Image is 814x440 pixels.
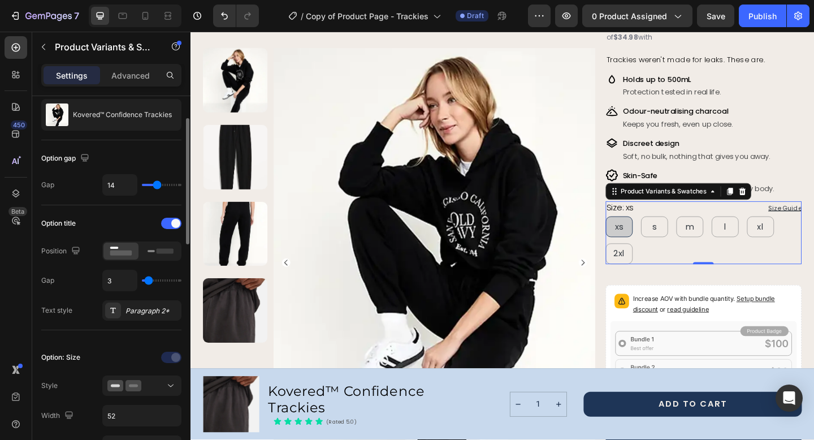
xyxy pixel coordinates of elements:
button: Carousel Next Arrow [422,247,431,256]
iframe: To enrich screen reader interactions, please activate Accessibility in Grammarly extension settings [190,32,814,440]
legend: Size: xs [452,185,483,200]
div: Rich Text Editor. Editing area: main [470,59,578,73]
div: Text style [41,305,72,316]
span: 2xl [460,235,472,248]
button: Add to Cart [427,392,665,419]
input: Auto [103,270,137,291]
div: Add to Cart [509,400,583,411]
div: Rich Text Editor. Editing area: main [470,45,578,59]
img: tab_domain_overview_orange.svg [31,66,40,75]
span: Save [707,11,725,21]
div: Rich Text Editor. Editing area: main [470,129,632,143]
button: Publish [739,5,786,27]
span: Keeps you fresh, even up close. [471,95,590,106]
input: Auto [103,406,181,426]
div: Rich Text Editor. Editing area: main [470,115,632,129]
span: s [503,206,507,219]
button: 7 [5,5,84,27]
span: xs [462,206,471,219]
button: decrement [348,392,365,419]
div: Domain: [DOMAIN_NAME] [29,29,124,38]
div: Undo/Redo [213,5,259,27]
span: or [509,298,564,307]
div: Rich Text Editor. Editing area: main [470,164,636,178]
span: m [539,206,548,219]
span: / [301,10,304,22]
h2: Kovered™ Confidence Trackies [83,382,320,419]
button: 0 product assigned [582,5,692,27]
span: Skin-Safe [471,151,508,162]
span: OEKO-TEX® certified, gentle on every body. [471,165,635,176]
span: Holds up to 500mL [471,46,545,58]
input: Auto [103,175,137,195]
strong: $34.98 [460,1,487,12]
div: Rich Text Editor. Editing area: main [470,80,591,94]
p: Settings [56,70,88,81]
img: gempages_580925231405728264-a6b4a3e1-fce6-4e11-82e2-cc31b5a670e1.svg [452,80,465,93]
span: Soft, no bulk, nothing that gives you away. [471,130,631,141]
div: Style [41,381,58,391]
img: logo_orange.svg [18,18,27,27]
span: read guideline [519,298,564,307]
p: Protection tested in real life. [471,60,577,72]
div: Width [41,408,76,424]
div: Gap [41,275,54,286]
p: 7 [74,9,79,23]
div: v 4.0.25 [32,18,55,27]
p: Increase AOV with bundle quantity. [482,286,655,308]
img: website_grey.svg [18,29,27,38]
div: Rich Text Editor. Editing area: main [470,150,636,164]
a: Size Guide [629,188,665,197]
div: Position [41,244,83,259]
div: Paragraph 2* [125,306,179,316]
img: gempages_580925231405728264-f0bb2377-458e-456d-a636-452b97db3042.svg [452,115,465,128]
span: xl [617,206,624,219]
div: Gap [41,180,54,190]
div: Option title [41,218,76,228]
p: Product Variants & Swatches [55,40,151,54]
span: 0 product assigned [592,10,667,22]
img: product feature img [46,103,68,126]
input: quantity [365,392,392,419]
p: (Rated 5.0) [148,421,181,428]
div: Option gap [41,151,92,166]
div: Publish [748,10,777,22]
div: Domain Overview [43,67,101,74]
span: Discreet design [471,116,532,127]
span: Copy of Product Page - Trackies [306,10,428,22]
div: Beta [8,207,27,216]
div: To enrich screen reader interactions, please activate Accessibility in Grammarly extension settings [452,24,665,38]
div: Option: Size [41,352,80,363]
div: Product Variants & Swatches [466,169,564,179]
div: Open Intercom Messenger [776,385,803,412]
div: Rich Text Editor. Editing area: main [470,94,591,108]
div: 450 [11,120,27,130]
button: increment [392,392,409,419]
p: Kovered™ Confidence Trackies [73,111,172,119]
span: Trackies weren't made for leaks. These are. [453,25,625,36]
span: Draft [467,11,484,21]
button: Carousel Back Arrow [99,247,109,256]
p: Advanced [111,70,150,81]
button: Save [697,5,734,27]
div: Keywords by Traffic [125,67,190,74]
img: gempages_580925231405728264-e542363a-f517-4b1f-b09c-7000489ccd2b.svg [452,45,465,59]
span: Odour-neutralising charcoal [471,81,586,92]
img: tab_keywords_by_traffic_grey.svg [112,66,122,75]
img: gempages_580925231405728264-243d9038-6d51-4903-8f86-8aafb2799a30.svg [452,150,465,163]
span: l [581,206,583,219]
